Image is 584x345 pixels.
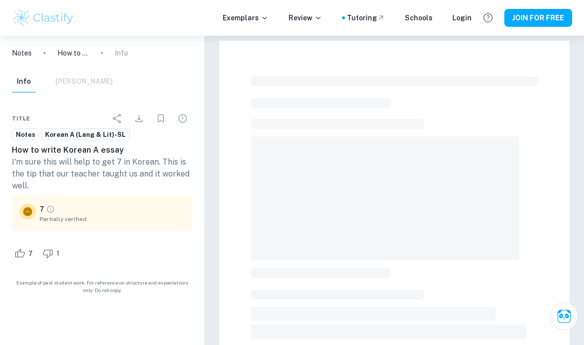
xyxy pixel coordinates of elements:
span: Notes [12,130,39,140]
a: Notes [12,128,39,141]
div: Download [129,109,149,128]
span: Example of past student work. For reference on structure and expectations only. Do not copy. [12,279,193,294]
span: 1 [51,249,65,259]
div: Like [12,245,38,261]
button: Info [12,71,36,93]
a: Tutoring [347,12,385,23]
div: Report issue [173,109,193,128]
p: Info [115,48,128,58]
a: Notes [12,48,32,58]
span: Korean A (Lang & Lit)-SL [42,130,129,140]
span: Partially verified [40,215,185,224]
p: I'm sure this will help to get 7 in Korean. This is the tip that our teacher taught us and it wor... [12,156,193,192]
a: Korean A (Lang & Lit)-SL [41,128,130,141]
a: Login [452,12,472,23]
a: Grade partially verified [46,205,55,214]
span: 7 [23,249,38,259]
p: How to write Korean A essay [57,48,89,58]
p: Exemplars [223,12,269,23]
button: Ask Clai [550,302,578,330]
p: 7 [40,204,44,215]
div: Dislike [40,245,65,261]
p: Review [289,12,322,23]
button: JOIN FOR FREE [504,9,572,27]
span: Title [12,114,30,123]
h6: How to write Korean A essay [12,144,193,156]
div: Share [107,109,127,128]
button: Help and Feedback [480,9,496,26]
div: Bookmark [151,109,171,128]
a: Schools [405,12,433,23]
img: Clastify logo [12,8,75,28]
